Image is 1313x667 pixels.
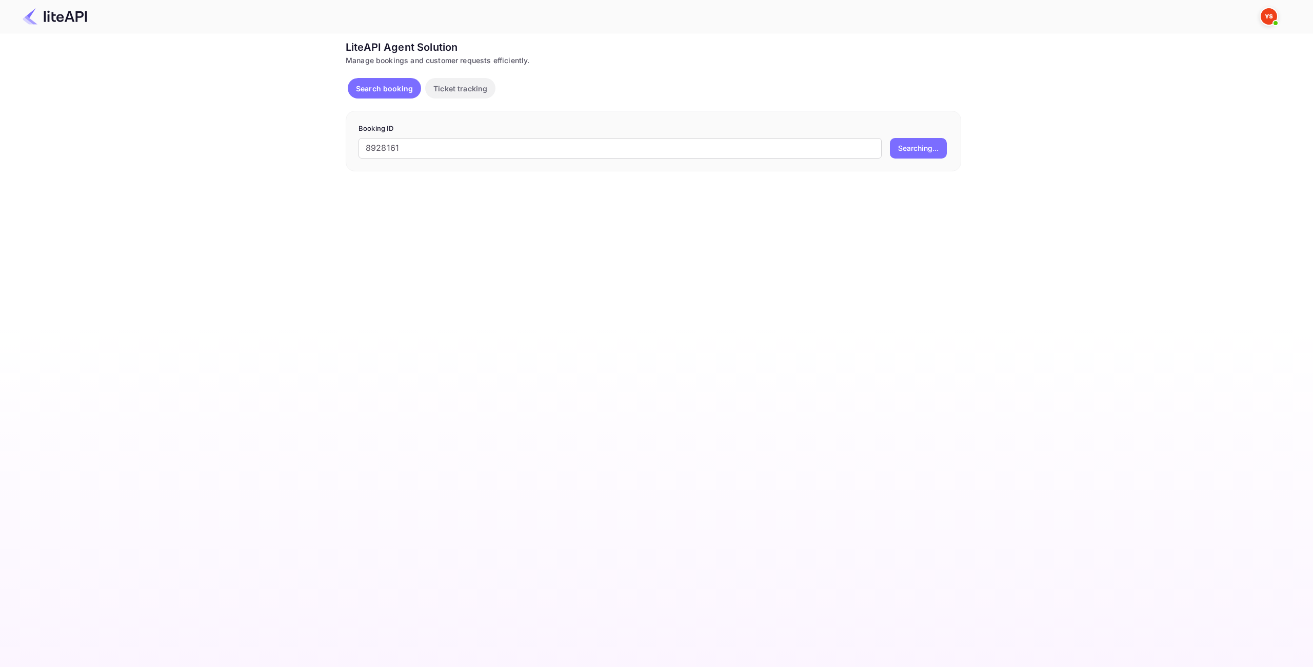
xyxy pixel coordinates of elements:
p: Search booking [356,83,413,94]
p: Ticket tracking [433,83,487,94]
button: Searching... [890,138,947,159]
p: Booking ID [359,124,948,134]
div: LiteAPI Agent Solution [346,40,961,55]
input: Enter Booking ID (e.g., 63782194) [359,138,882,159]
div: Manage bookings and customer requests efficiently. [346,55,961,66]
img: Yandex Support [1261,8,1277,25]
img: LiteAPI Logo [23,8,87,25]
